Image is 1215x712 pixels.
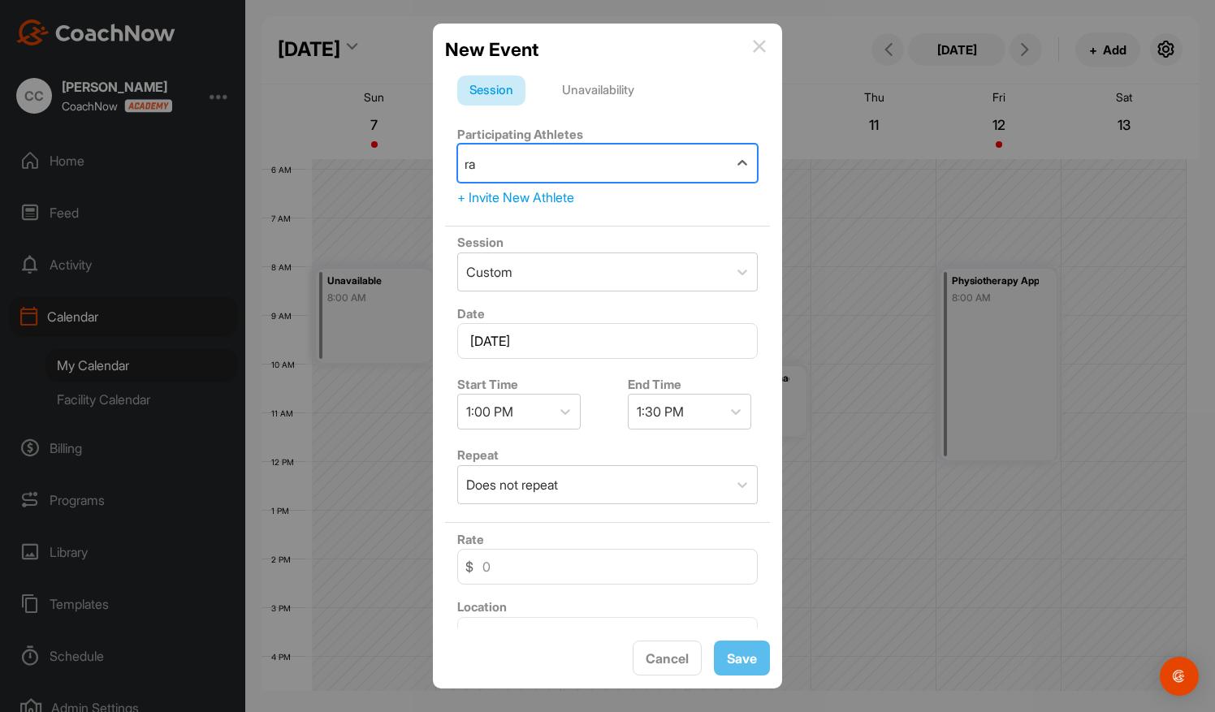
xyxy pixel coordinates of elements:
[465,557,473,576] span: $
[466,262,512,282] div: Custom
[445,36,538,63] h2: New Event
[457,532,484,547] label: Rate
[457,235,504,250] label: Session
[637,402,684,421] div: 1:30 PM
[457,76,525,106] div: Session
[457,127,583,142] label: Participating Athletes
[633,641,702,675] button: Cancel
[550,76,646,106] div: Unavailability
[466,475,558,494] div: Does not repeat
[466,402,513,421] div: 1:00 PM
[714,641,770,675] button: Save
[457,549,758,585] input: 0
[753,40,766,53] img: info
[628,377,681,392] label: End Time
[457,377,518,392] label: Start Time
[457,323,758,359] input: Select Date
[457,306,485,321] label: Date
[457,447,499,463] label: Repeat
[457,599,507,615] label: Location
[1160,657,1199,696] div: Open Intercom Messenger
[457,188,758,207] div: + Invite New Athlete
